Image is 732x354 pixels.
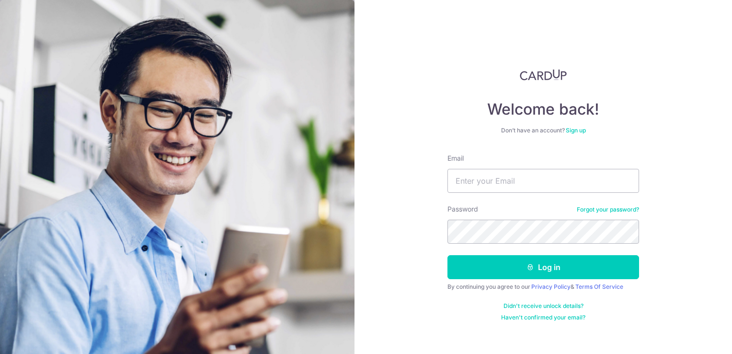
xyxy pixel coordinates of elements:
[501,314,585,321] a: Haven't confirmed your email?
[503,302,583,310] a: Didn't receive unlock details?
[447,204,478,214] label: Password
[575,283,623,290] a: Terms Of Service
[447,255,639,279] button: Log in
[520,69,567,81] img: CardUp Logo
[566,127,586,134] a: Sign up
[577,206,639,213] a: Forgot your password?
[447,127,639,134] div: Don’t have an account?
[447,153,464,163] label: Email
[531,283,571,290] a: Privacy Policy
[447,100,639,119] h4: Welcome back!
[447,169,639,193] input: Enter your Email
[447,283,639,291] div: By continuing you agree to our &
